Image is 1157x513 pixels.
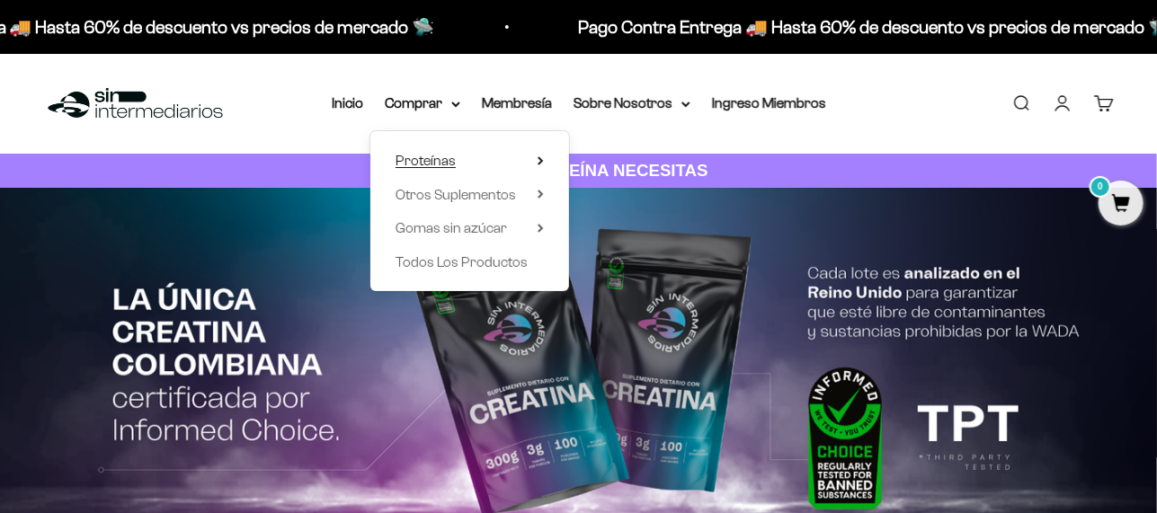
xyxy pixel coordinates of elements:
[396,217,544,240] summary: Gomas sin azúcar
[385,92,460,115] summary: Comprar
[482,95,552,111] a: Membresía
[396,187,516,202] span: Otros Suplementos
[449,161,708,180] strong: CUANTA PROTEÍNA NECESITAS
[396,183,544,207] summary: Otros Suplementos
[396,149,544,172] summary: Proteínas
[396,251,544,274] a: Todos Los Productos
[396,254,528,270] span: Todos Los Productos
[332,95,363,111] a: Inicio
[396,220,507,235] span: Gomas sin azúcar
[396,153,456,168] span: Proteínas
[574,92,690,115] summary: Sobre Nosotros
[712,95,826,111] a: Ingreso Miembros
[1099,195,1144,215] a: 0
[1090,176,1111,198] mark: 0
